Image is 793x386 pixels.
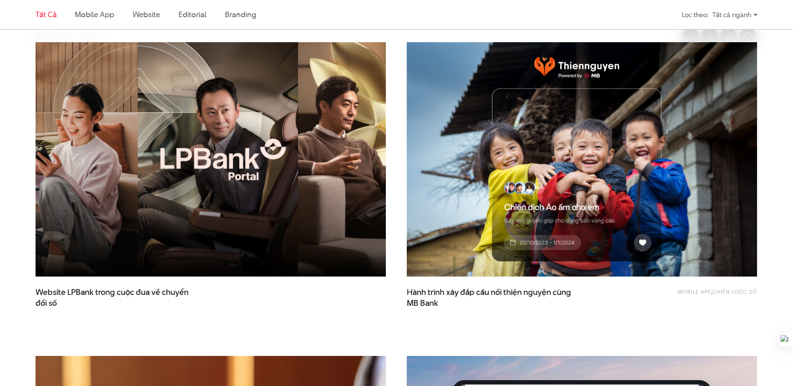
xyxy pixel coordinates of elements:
[36,9,56,20] a: Tất cả
[712,288,757,295] a: Chiến lược số
[712,8,757,22] div: Tất cả ngành
[36,287,203,308] span: Website LPBank trong cuộc đua về chuyển
[682,8,708,22] div: Lọc theo:
[178,9,207,20] a: Editorial
[678,288,711,295] a: Mobile app
[133,9,160,20] a: Website
[225,9,256,20] a: Branding
[407,287,574,308] a: Hành trình xây đắp cầu nối thiện nguyện cùngMB Bank
[407,42,757,277] img: thumb
[75,9,114,20] a: Mobile app
[18,30,403,289] img: LPBank portal
[36,298,57,309] span: đổi số
[407,287,574,308] span: Hành trình xây đắp cầu nối thiện nguyện cùng
[36,287,203,308] a: Website LPBank trong cuộc đua về chuyểnđổi số
[617,287,757,304] div: ,
[407,298,438,309] span: MB Bank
